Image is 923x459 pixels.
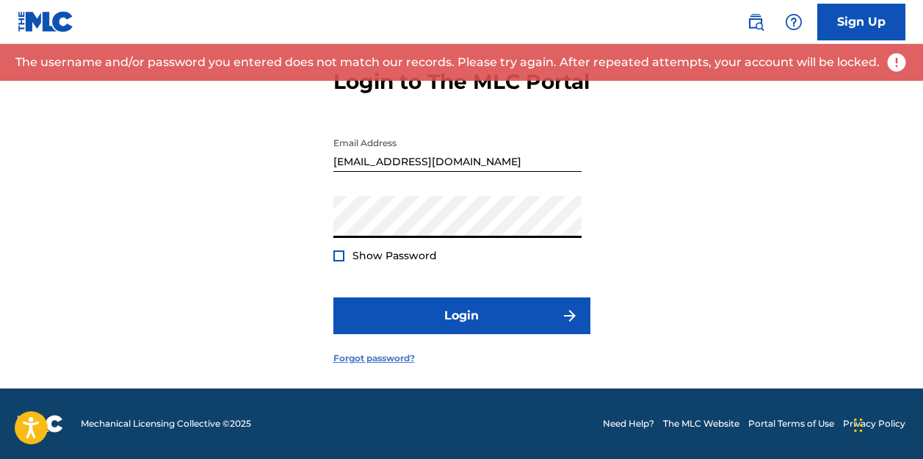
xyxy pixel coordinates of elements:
img: MLC Logo [18,11,74,32]
h3: Login to The MLC Portal [333,69,590,95]
span: Show Password [352,249,437,262]
span: Mechanical Licensing Collective © 2025 [81,417,251,430]
img: error [886,51,908,73]
a: Forgot password? [333,352,415,365]
div: Help [779,7,808,37]
a: Sign Up [817,4,905,40]
iframe: Chat Widget [850,388,923,459]
img: help [785,13,803,31]
div: Drag [854,403,863,447]
p: The username and/or password you entered does not match our records. Please try again. After repe... [15,54,880,71]
a: Privacy Policy [843,417,905,430]
img: logo [18,415,63,433]
a: Public Search [741,7,770,37]
a: Portal Terms of Use [748,417,834,430]
img: search [747,13,764,31]
a: The MLC Website [663,417,739,430]
img: f7272a7cc735f4ea7f67.svg [561,307,579,325]
a: Need Help? [603,417,654,430]
button: Login [333,297,590,334]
